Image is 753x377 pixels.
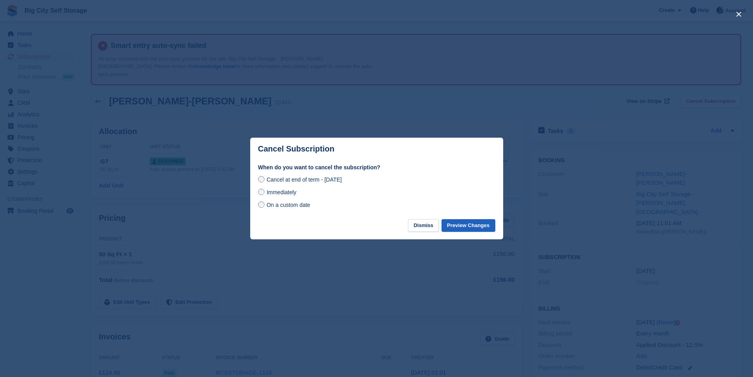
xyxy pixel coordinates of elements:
button: Dismiss [408,219,439,232]
label: When do you want to cancel the subscription? [258,163,495,172]
input: Cancel at end of term - [DATE] [258,176,264,182]
span: Immediately [266,189,296,195]
span: On a custom date [266,202,310,208]
button: close [732,8,745,21]
input: Immediately [258,189,264,195]
button: Preview Changes [442,219,495,232]
p: Cancel Subscription [258,144,334,153]
input: On a custom date [258,201,264,208]
span: Cancel at end of term - [DATE] [266,176,342,183]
